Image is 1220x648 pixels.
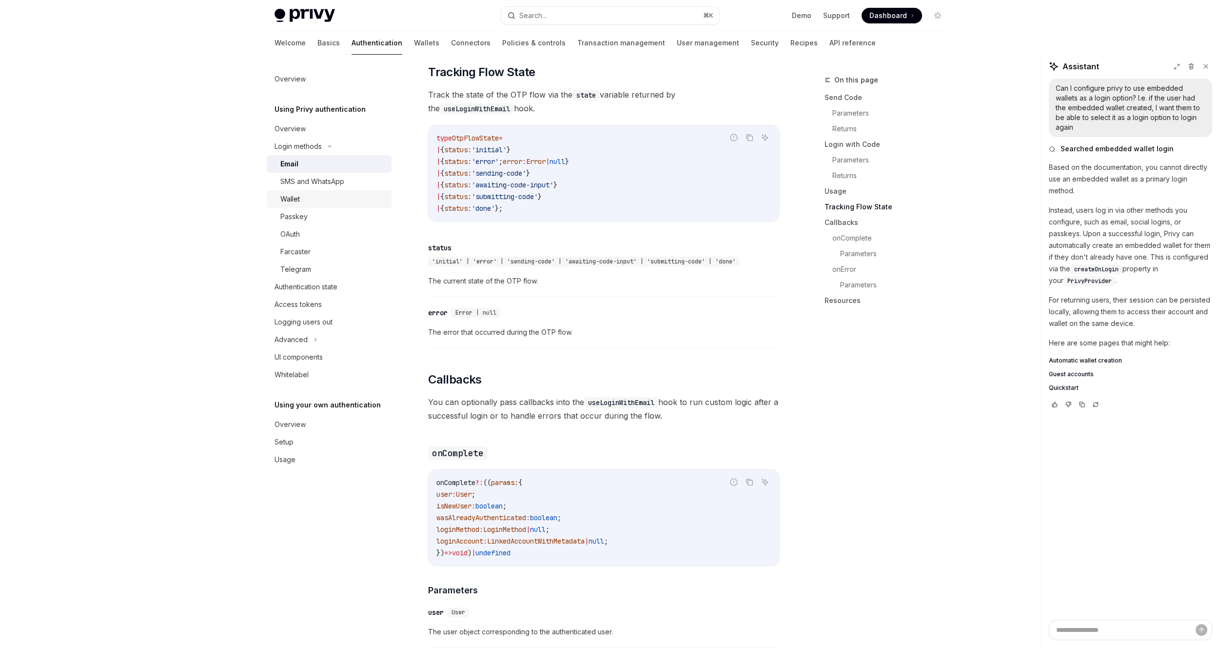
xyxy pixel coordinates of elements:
div: user [428,607,444,617]
a: Parameters [832,105,953,121]
span: : [468,145,472,154]
div: UI components [275,351,323,363]
a: Setup [267,433,392,451]
span: ; [472,490,475,499]
span: | [526,525,530,534]
span: createOnLogin [1074,265,1119,273]
a: Quickstart [1049,384,1212,392]
span: wasAlreadyAuthenticated [436,513,526,522]
a: Dashboard [862,8,922,23]
p: Here are some pages that might help: [1049,337,1212,349]
span: | [472,548,475,557]
a: API reference [829,31,876,55]
span: isNewUser [436,502,472,510]
div: Wallet [280,193,300,205]
a: Support [823,11,850,20]
a: Welcome [275,31,306,55]
span: { [440,145,444,154]
div: Overview [275,123,306,135]
span: : [514,478,518,487]
code: useLoginWithEmail [440,103,514,114]
span: loginAccount [436,537,483,546]
span: : [452,490,456,499]
div: Access tokens [275,299,322,310]
span: params [491,478,514,487]
span: ; [557,513,561,522]
div: Email [280,158,298,170]
span: OtpFlowState [452,134,499,142]
span: 'awaiting-code-input' [472,181,553,189]
span: 'initial' [472,145,507,154]
span: The error that occurred during the OTP flow. [428,326,780,338]
span: } [565,157,569,166]
p: Based on the documentation, you cannot directly use an embedded wallet as a primary login method. [1049,162,1212,197]
span: { [440,157,444,166]
span: 'done' [472,204,495,213]
span: ; [546,525,550,534]
span: ⌘ K [703,12,713,20]
a: User management [677,31,739,55]
a: Parameters [840,246,953,262]
span: null [589,537,604,546]
h5: Using your own authentication [275,399,381,411]
span: : [468,157,472,166]
span: void [452,548,468,557]
span: (( [483,478,491,487]
div: error [428,308,448,318]
button: Ask AI [759,476,771,488]
span: ; [604,537,608,546]
span: }) [436,548,444,557]
button: Ask AI [759,131,771,144]
span: : [468,204,472,213]
span: | [436,169,440,178]
span: ; [503,502,507,510]
span: { [440,181,444,189]
div: Passkey [280,211,308,223]
a: UI components [267,348,392,366]
span: status [444,192,468,201]
span: boolean [530,513,557,522]
span: user [436,490,452,499]
span: : [468,181,472,189]
span: { [440,204,444,213]
span: loginMethod [436,525,479,534]
span: Quickstart [1049,384,1079,392]
div: SMS and WhatsApp [280,176,344,187]
a: Logging users out [267,313,392,331]
button: Search...⌘K [501,7,719,24]
span: status [444,204,468,213]
a: OAuth [267,225,392,243]
a: Demo [792,11,811,20]
div: Setup [275,436,294,448]
a: Telegram [267,261,392,278]
a: Usage [267,451,392,468]
span: } [553,181,557,189]
span: Searched embedded wallet login [1061,144,1174,154]
div: Farcaster [280,246,311,258]
a: onComplete [832,230,953,246]
a: Usage [825,183,953,199]
a: Parameters [840,277,953,293]
a: Parameters [832,152,953,168]
p: For returning users, their session can be persisted locally, allowing them to access their accoun... [1049,294,1212,329]
a: Authentication state [267,278,392,296]
span: LoginMethod [483,525,526,534]
span: PrivyProvider [1067,277,1112,285]
a: SMS and WhatsApp [267,173,392,190]
div: Overview [275,419,306,430]
a: Overview [267,70,392,88]
span: 'submitting-code' [472,192,538,201]
a: Connectors [451,31,491,55]
a: Wallet [267,190,392,208]
span: LinkedAccountWithMetadata [487,537,585,546]
span: : [483,537,487,546]
span: | [436,157,440,166]
div: Telegram [280,263,311,275]
span: Parameters [428,584,478,597]
span: | [436,204,440,213]
span: boolean [475,502,503,510]
span: Guest accounts [1049,370,1094,378]
span: Error | null [455,309,496,317]
span: You can optionally pass callbacks into the hook to run custom logic after a successful login or t... [428,395,780,423]
a: Resources [825,293,953,308]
